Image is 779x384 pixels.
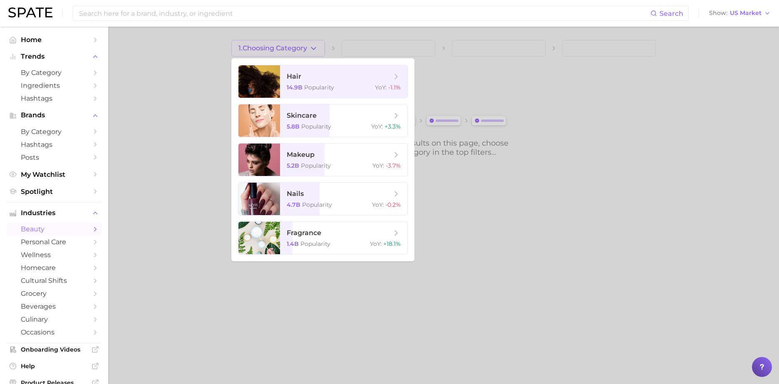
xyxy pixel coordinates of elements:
[8,7,52,17] img: SPATE
[21,277,87,285] span: cultural shifts
[7,360,102,372] a: Help
[7,274,102,287] a: cultural shifts
[21,302,87,310] span: beverages
[7,235,102,248] a: personal care
[21,251,87,259] span: wellness
[21,111,87,119] span: Brands
[301,123,331,130] span: Popularity
[371,123,383,130] span: YoY :
[21,141,87,149] span: Hashtags
[287,162,299,169] span: 5.2b
[21,188,87,196] span: Spotlight
[7,138,102,151] a: Hashtags
[707,8,773,19] button: ShowUS Market
[375,84,387,91] span: YoY :
[21,82,87,89] span: Ingredients
[7,66,102,79] a: by Category
[7,185,102,198] a: Spotlight
[372,201,384,208] span: YoY :
[21,238,87,246] span: personal care
[78,6,650,20] input: Search here for a brand, industry, or ingredient
[372,162,384,169] span: YoY :
[287,84,303,91] span: 14.9b
[730,11,762,15] span: US Market
[21,209,87,217] span: Industries
[709,11,727,15] span: Show
[287,201,300,208] span: 4.7b
[7,300,102,313] a: beverages
[21,346,87,353] span: Onboarding Videos
[304,84,334,91] span: Popularity
[21,171,87,178] span: My Watchlist
[7,50,102,63] button: Trends
[287,240,299,248] span: 1.4b
[287,229,321,237] span: fragrance
[7,343,102,356] a: Onboarding Videos
[7,207,102,219] button: Industries
[385,201,401,208] span: -0.2%
[287,72,301,80] span: hair
[300,240,330,248] span: Popularity
[7,223,102,235] a: beauty
[660,10,683,17] span: Search
[287,190,304,198] span: nails
[21,36,87,44] span: Home
[7,287,102,300] a: grocery
[21,69,87,77] span: by Category
[7,313,102,326] a: culinary
[7,109,102,121] button: Brands
[7,92,102,105] a: Hashtags
[21,362,87,370] span: Help
[287,123,300,130] span: 5.8b
[21,53,87,60] span: Trends
[383,240,401,248] span: +18.1%
[7,248,102,261] a: wellness
[287,111,317,119] span: skincare
[21,264,87,272] span: homecare
[7,151,102,164] a: Posts
[7,261,102,274] a: homecare
[302,201,332,208] span: Popularity
[7,326,102,339] a: occasions
[7,125,102,138] a: by Category
[21,225,87,233] span: beauty
[7,168,102,181] a: My Watchlist
[386,162,401,169] span: -3.7%
[21,328,87,336] span: occasions
[370,240,382,248] span: YoY :
[21,290,87,297] span: grocery
[7,33,102,46] a: Home
[301,162,331,169] span: Popularity
[21,128,87,136] span: by Category
[21,154,87,161] span: Posts
[7,79,102,92] a: Ingredients
[21,315,87,323] span: culinary
[21,94,87,102] span: Hashtags
[231,58,414,261] ul: 1.Choosing Category
[385,123,401,130] span: +3.3%
[388,84,401,91] span: -1.1%
[287,151,315,159] span: makeup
